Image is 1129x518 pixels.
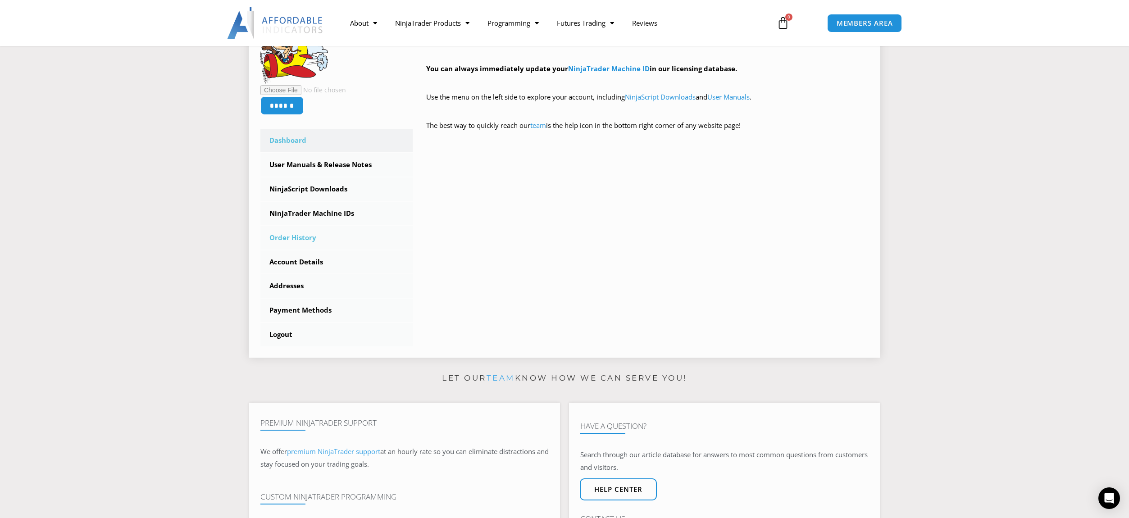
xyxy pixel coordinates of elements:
[707,92,750,101] a: User Manuals
[548,13,623,33] a: Futures Trading
[249,371,880,386] p: Let our know how we can serve you!
[260,16,328,84] img: b4ddc869bfcc2b34b013f9bebab4a0a540bf753252b2d3dc4a1a2e398cab9b01
[580,449,869,474] p: Search through our article database for answers to most common questions from customers and visit...
[580,478,657,500] a: Help center
[580,422,869,431] h4: Have A Question?
[426,64,737,73] strong: You can always immediately update your in our licensing database.
[287,447,380,456] a: premium NinjaTrader support
[426,20,869,145] div: Hey ! Welcome to the Members Area. Thank you for being a valuable customer!
[260,299,413,322] a: Payment Methods
[341,13,766,33] nav: Menu
[625,92,696,101] a: NinjaScript Downloads
[386,13,478,33] a: NinjaTrader Products
[260,129,413,152] a: Dashboard
[763,10,803,36] a: 0
[530,121,546,130] a: team
[260,447,287,456] span: We offer
[623,13,666,33] a: Reviews
[1098,487,1120,509] div: Open Intercom Messenger
[426,91,869,116] p: Use the menu on the left side to explore your account, including and .
[260,202,413,225] a: NinjaTrader Machine IDs
[260,226,413,250] a: Order History
[260,129,413,346] nav: Account pages
[260,250,413,274] a: Account Details
[426,119,869,145] p: The best way to quickly reach our is the help icon in the bottom right corner of any website page!
[568,64,650,73] a: NinjaTrader Machine ID
[260,447,549,468] span: at an hourly rate so you can eliminate distractions and stay focused on your trading goals.
[260,418,549,427] h4: Premium NinjaTrader Support
[227,7,324,39] img: LogoAI | Affordable Indicators – NinjaTrader
[827,14,902,32] a: MEMBERS AREA
[260,153,413,177] a: User Manuals & Release Notes
[487,373,515,382] a: team
[594,486,642,493] span: Help center
[837,20,893,27] span: MEMBERS AREA
[260,323,413,346] a: Logout
[260,492,549,501] h4: Custom NinjaTrader Programming
[260,274,413,298] a: Addresses
[341,13,386,33] a: About
[260,177,413,201] a: NinjaScript Downloads
[785,14,792,21] span: 0
[478,13,548,33] a: Programming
